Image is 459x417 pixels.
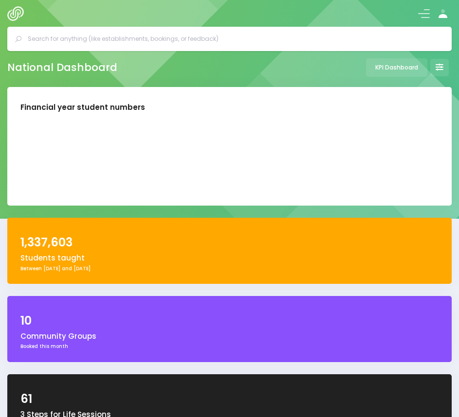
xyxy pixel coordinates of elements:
div: 10 [20,312,439,330]
div: Community Groups [20,331,439,342]
a: KPI Dashboard [366,58,427,77]
div: 1,337,603 [20,234,439,251]
h2: National Dashboard [7,61,117,74]
div: 61 [20,390,439,408]
div: Students taught [20,253,439,264]
div: Financial year student numbers [20,102,145,113]
input: Search for anything (like establishments, bookings, or feedback) [28,32,439,46]
div: Between [DATE] and [DATE] [20,265,439,272]
div: Booked this month [20,343,439,350]
img: Logo [7,6,28,21]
